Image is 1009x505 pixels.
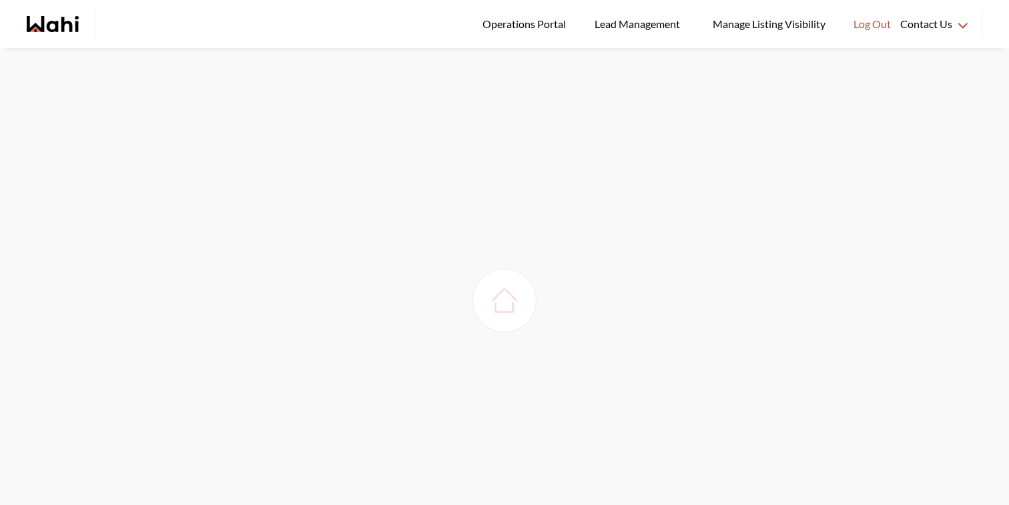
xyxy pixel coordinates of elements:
span: Lead Management [595,15,685,33]
span: Log Out [854,15,891,33]
span: Operations Portal [482,15,571,33]
span: Manage Listing Visibility [709,15,829,33]
img: loading house image [486,282,523,319]
a: Wahi homepage [27,16,79,32]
